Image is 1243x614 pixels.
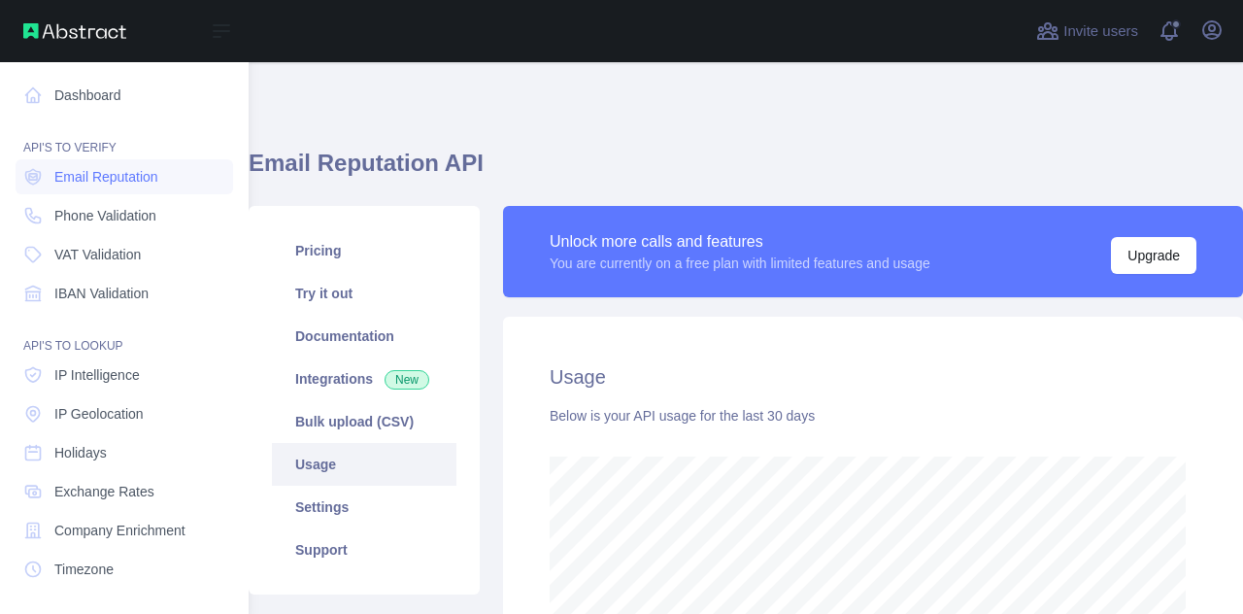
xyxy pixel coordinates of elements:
[16,435,233,470] a: Holidays
[272,443,456,486] a: Usage
[272,529,456,571] a: Support
[54,482,154,501] span: Exchange Rates
[272,486,456,529] a: Settings
[272,315,456,358] a: Documentation
[54,245,141,264] span: VAT Validation
[272,272,456,315] a: Try it out
[272,358,456,400] a: Integrations New
[16,276,233,311] a: IBAN Validation
[1032,16,1142,47] button: Invite users
[16,78,233,113] a: Dashboard
[16,315,233,354] div: API'S TO LOOKUP
[385,370,429,390] span: New
[16,237,233,272] a: VAT Validation
[16,198,233,233] a: Phone Validation
[550,406,1196,426] div: Below is your API usage for the last 30 days
[16,117,233,155] div: API'S TO VERIFY
[54,443,107,462] span: Holidays
[54,365,140,385] span: IP Intelligence
[54,521,185,540] span: Company Enrichment
[1111,237,1196,274] button: Upgrade
[16,358,233,392] a: IP Intelligence
[54,284,149,303] span: IBAN Validation
[54,167,158,187] span: Email Reputation
[54,560,114,579] span: Timezone
[23,23,126,39] img: Abstract API
[16,513,233,548] a: Company Enrichment
[550,254,930,273] div: You are currently on a free plan with limited features and usage
[16,474,233,509] a: Exchange Rates
[272,400,456,443] a: Bulk upload (CSV)
[16,396,233,431] a: IP Geolocation
[272,229,456,272] a: Pricing
[54,404,144,424] span: IP Geolocation
[1063,20,1138,43] span: Invite users
[550,363,1196,391] h2: Usage
[249,148,1243,194] h1: Email Reputation API
[550,230,930,254] div: Unlock more calls and features
[16,159,233,194] a: Email Reputation
[54,206,156,225] span: Phone Validation
[16,552,233,587] a: Timezone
